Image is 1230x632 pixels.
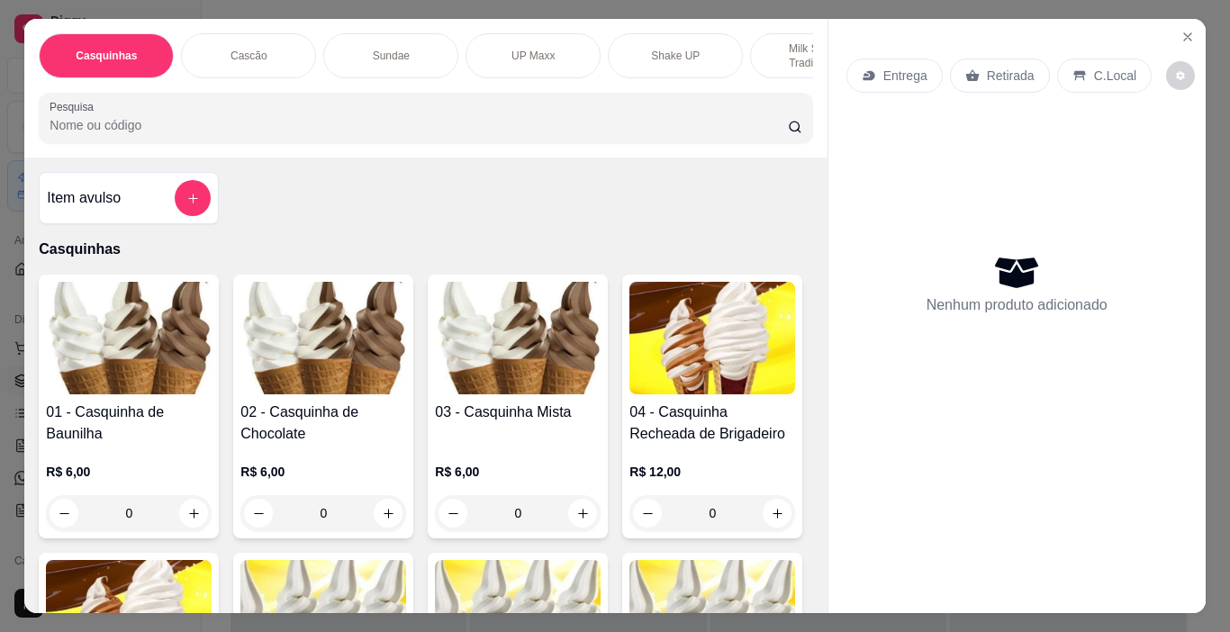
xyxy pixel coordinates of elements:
[179,499,208,528] button: increase-product-quantity
[240,402,406,445] h4: 02 - Casquinha de Chocolate
[46,282,212,394] img: product-image
[50,499,78,528] button: decrease-product-quantity
[987,67,1035,85] p: Retirada
[651,49,700,63] p: Shake UP
[39,239,812,260] p: Casquinhas
[629,402,795,445] h4: 04 - Casquinha Recheada de Brigadeiro
[435,402,601,423] h4: 03 - Casquinha Mista
[374,499,402,528] button: increase-product-quantity
[231,49,267,63] p: Cascão
[629,282,795,394] img: product-image
[1166,61,1195,90] button: decrease-product-quantity
[175,180,211,216] button: add-separate-item
[1173,23,1202,51] button: Close
[240,463,406,481] p: R$ 6,00
[1094,67,1136,85] p: C.Local
[435,463,601,481] p: R$ 6,00
[629,463,795,481] p: R$ 12,00
[373,49,410,63] p: Sundae
[633,499,662,528] button: decrease-product-quantity
[50,99,100,114] label: Pesquisa
[47,187,121,209] h4: Item avulso
[439,499,467,528] button: decrease-product-quantity
[76,49,137,63] p: Casquinhas
[511,49,555,63] p: UP Maxx
[883,67,927,85] p: Entrega
[240,282,406,394] img: product-image
[244,499,273,528] button: decrease-product-quantity
[46,402,212,445] h4: 01 - Casquinha de Baunilha
[765,41,870,70] p: Milk Shakes Tradicionais
[435,282,601,394] img: product-image
[763,499,791,528] button: increase-product-quantity
[568,499,597,528] button: increase-product-quantity
[927,294,1108,316] p: Nenhum produto adicionado
[46,463,212,481] p: R$ 6,00
[50,116,788,134] input: Pesquisa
